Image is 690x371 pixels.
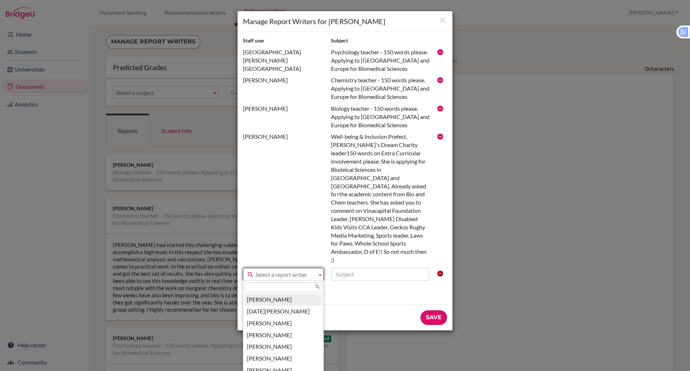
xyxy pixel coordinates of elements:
[245,353,322,365] li: [PERSON_NAME]
[327,105,433,129] div: Biology teacher - 150 words please. Applying to [GEOGRAPHIC_DATA] and Europe for Biomedical Sciences
[437,133,444,140] i: Remove report writer
[331,268,429,281] input: Subject
[256,268,314,281] span: Select a report writer
[245,329,322,341] li: [PERSON_NAME]
[437,105,444,112] i: Remove report writer
[420,310,447,325] input: Save
[245,341,322,353] li: [PERSON_NAME]
[327,133,433,264] div: Well-being & Inclusion Prefect, [PERSON_NAME]'s Dream Charity leader150 words on Extra Curricular...
[239,76,327,84] div: [PERSON_NAME]
[239,133,327,141] div: [PERSON_NAME]
[331,37,429,44] h2: Subject
[437,270,444,277] i: Clear report writer
[437,49,444,56] i: Remove report writer
[239,48,327,73] div: [GEOGRAPHIC_DATA][PERSON_NAME][GEOGRAPHIC_DATA]
[239,105,327,113] div: [PERSON_NAME]
[245,317,322,329] li: [PERSON_NAME]
[245,294,322,306] li: [PERSON_NAME]
[243,37,324,44] h2: Staff user
[437,77,444,84] i: Remove report writer
[327,76,433,101] div: Chemistry teacher - 150 words please. Applying to [GEOGRAPHIC_DATA] and Europe for Biomedical Sci...
[438,16,447,26] button: Close
[243,17,447,26] h1: Manage Report Writers for [PERSON_NAME]
[327,48,433,73] div: Psychology teacher - 150 words please. Applying to [GEOGRAPHIC_DATA] and Europe for Biomedical Sc...
[245,306,322,317] li: [DATE][PERSON_NAME]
